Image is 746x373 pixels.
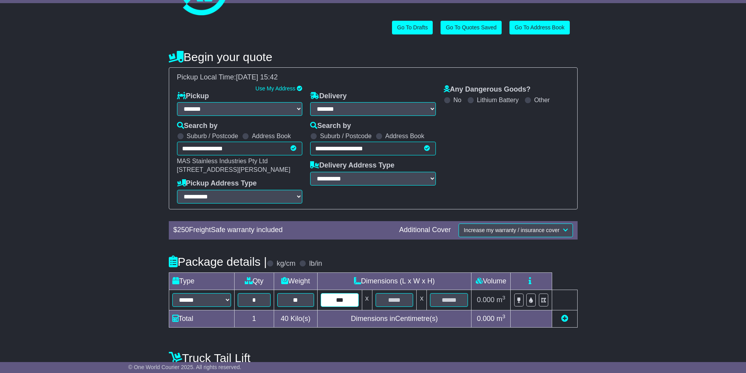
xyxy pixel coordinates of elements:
div: $ FreightSafe warranty included [170,226,396,234]
label: Pickup Address Type [177,179,257,188]
a: Go To Drafts [392,21,433,34]
a: Go To Quotes Saved [441,21,502,34]
label: lb/in [309,259,322,268]
a: Use My Address [255,85,295,92]
button: Increase my warranty / insurance cover [459,223,573,237]
div: Pickup Local Time: [173,73,573,82]
span: m [497,296,506,304]
span: © One World Courier 2025. All rights reserved. [128,364,242,370]
h4: Begin your quote [169,50,578,63]
span: 250 [177,226,189,234]
td: Weight [274,272,317,290]
label: Any Dangerous Goods? [444,85,531,94]
label: Address Book [252,132,291,140]
label: Delivery Address Type [310,161,394,170]
td: Type [169,272,234,290]
label: Lithium Battery [477,96,519,104]
label: No [453,96,461,104]
h4: Package details | [169,255,267,268]
label: Search by [177,122,218,130]
span: 0.000 [477,315,495,323]
label: Suburb / Postcode [187,132,238,140]
div: Additional Cover [395,226,455,234]
a: Add new item [561,315,568,323]
td: x [417,290,427,310]
label: Delivery [310,92,347,101]
label: Other [534,96,550,104]
a: Go To Address Book [509,21,569,34]
td: Volume [471,272,511,290]
span: MAS Stainless Industries Pty Ltd [177,158,268,164]
td: x [362,290,372,310]
td: Qty [234,272,274,290]
span: [DATE] 15:42 [236,73,278,81]
sup: 3 [502,295,506,301]
td: Total [169,310,234,327]
label: kg/cm [276,259,295,268]
span: 40 [281,315,289,323]
td: Dimensions in Centimetre(s) [317,310,471,327]
label: Pickup [177,92,209,101]
span: m [497,315,506,323]
label: Address Book [385,132,424,140]
span: Increase my warranty / insurance cover [464,227,559,233]
span: [STREET_ADDRESS][PERSON_NAME] [177,166,291,173]
h4: Truck Tail Lift [169,351,578,364]
label: Suburb / Postcode [320,132,372,140]
span: 0.000 [477,296,495,304]
td: 1 [234,310,274,327]
sup: 3 [502,314,506,319]
td: Dimensions (L x W x H) [317,272,471,290]
label: Search by [310,122,351,130]
td: Kilo(s) [274,310,317,327]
